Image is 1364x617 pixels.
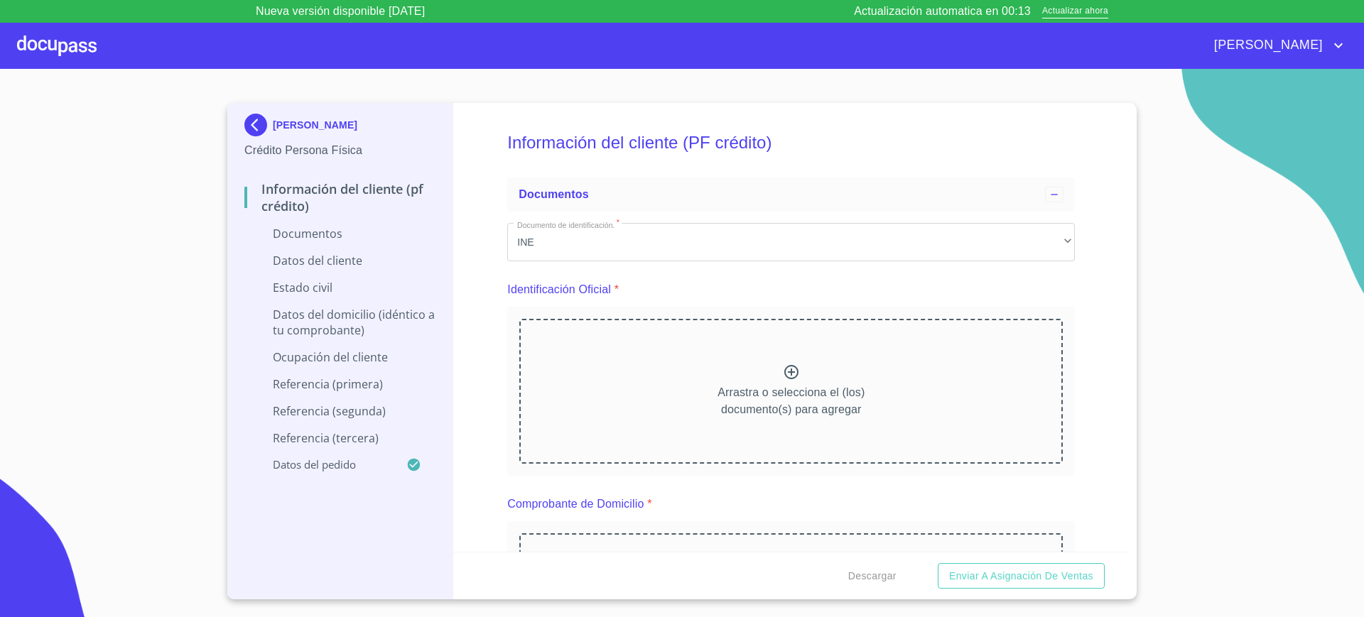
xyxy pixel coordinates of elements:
div: Documentos [507,178,1075,212]
div: INE [507,223,1075,261]
p: Referencia (primera) [244,376,435,392]
p: Nueva versión disponible [DATE] [256,3,425,20]
p: Arrastra o selecciona el (los) documento(s) para agregar [718,384,865,418]
p: Datos del pedido [244,457,406,471]
p: Crédito Persona Física [244,142,435,159]
p: Documentos [244,226,435,241]
p: Datos del cliente [244,253,435,268]
img: Docupass spot blue [244,114,273,136]
button: account of current user [1203,34,1347,57]
span: Documentos [519,188,588,200]
p: Referencia (tercera) [244,430,435,446]
p: Identificación Oficial [507,281,611,298]
p: Ocupación del Cliente [244,349,435,365]
button: Descargar [843,563,902,589]
span: Actualizar ahora [1042,4,1108,19]
p: Comprobante de Domicilio [507,496,644,513]
p: Información del cliente (PF crédito) [244,180,435,214]
div: [PERSON_NAME] [244,114,435,142]
p: Actualización automatica en 00:13 [854,3,1031,20]
p: Referencia (segunda) [244,403,435,419]
span: [PERSON_NAME] [1203,34,1330,57]
button: Enviar a Asignación de Ventas [938,563,1105,589]
p: Datos del domicilio (idéntico a tu comprobante) [244,307,435,338]
h5: Información del cliente (PF crédito) [507,114,1075,172]
span: Descargar [848,567,897,585]
span: Enviar a Asignación de Ventas [949,567,1093,585]
p: Estado Civil [244,280,435,295]
p: [PERSON_NAME] [273,119,357,131]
